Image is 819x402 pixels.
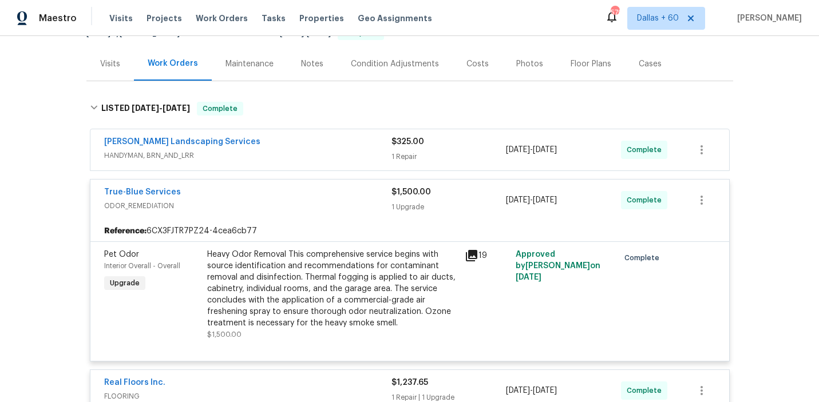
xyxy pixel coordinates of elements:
[506,144,557,156] span: -
[147,13,182,24] span: Projects
[104,225,147,237] b: Reference:
[104,250,139,258] span: Pet Odor
[104,150,391,161] span: HANDYMAN, BRN_AND_LRR
[391,188,431,196] span: $1,500.00
[109,13,133,24] span: Visits
[101,102,190,116] h6: LISTED
[104,138,260,146] a: [PERSON_NAME] Landscaping Services
[132,104,159,112] span: [DATE]
[262,14,286,22] span: Tasks
[280,29,304,37] span: [DATE]
[466,58,489,70] div: Costs
[301,58,323,70] div: Notes
[207,249,458,329] div: Heavy Odor Removal This comprehensive service begins with source identification and recommendatio...
[506,196,530,204] span: [DATE]
[104,200,391,212] span: ODOR_REMEDIATION
[391,379,428,387] span: $1,237.65
[516,250,600,281] span: Approved by [PERSON_NAME] on
[104,188,181,196] a: True-Blue Services
[391,138,424,146] span: $325.00
[639,58,662,70] div: Cases
[506,387,530,395] span: [DATE]
[299,13,344,24] span: Properties
[104,391,391,402] span: FLOORING
[163,104,190,112] span: [DATE]
[132,104,190,112] span: -
[627,194,666,206] span: Complete
[358,13,432,24] span: Geo Assignments
[506,194,557,206] span: -
[86,90,733,127] div: LISTED [DATE]-[DATE]Complete
[516,58,543,70] div: Photos
[86,29,110,37] span: [DATE]
[207,331,242,338] span: $1,500.00
[571,58,611,70] div: Floor Plans
[624,252,664,264] span: Complete
[391,201,507,213] div: 1 Upgrade
[611,7,619,18] div: 579
[104,379,165,387] a: Real Floors Inc.
[637,13,679,24] span: Dallas + 60
[196,13,248,24] span: Work Orders
[104,262,180,269] span: Interior Overall - Overall
[627,385,666,396] span: Complete
[39,13,77,24] span: Maestro
[516,273,541,281] span: [DATE]
[533,387,557,395] span: [DATE]
[90,221,729,241] div: 6CX3FJTR7PZ24-4cea6cb77
[733,13,802,24] span: [PERSON_NAME]
[533,146,557,154] span: [DATE]
[627,144,666,156] span: Complete
[391,151,507,162] div: 1 Repair
[255,29,384,37] span: Listed
[198,103,242,114] span: Complete
[307,29,331,37] span: [DATE]
[533,196,557,204] span: [DATE]
[506,146,530,154] span: [DATE]
[148,58,198,69] div: Work Orders
[351,58,439,70] div: Condition Adjustments
[506,385,557,396] span: -
[465,249,509,262] div: 19
[100,58,120,70] div: Visits
[225,58,274,70] div: Maintenance
[105,277,144,289] span: Upgrade
[280,29,331,37] span: -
